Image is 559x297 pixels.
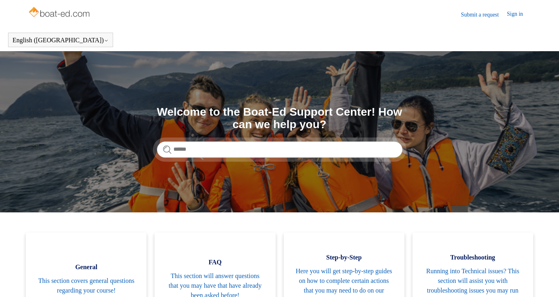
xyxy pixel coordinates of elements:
[461,10,507,19] a: Submit a request
[38,262,134,272] span: General
[157,141,402,158] input: Search
[38,276,134,295] span: This section covers general questions regarding your course!
[296,253,392,262] span: Step-by-Step
[167,258,263,267] span: FAQ
[12,37,109,44] button: English ([GEOGRAPHIC_DATA])
[425,253,521,262] span: Troubleshooting
[157,106,402,131] h1: Welcome to the Boat-Ed Support Center! How can we help you?
[28,5,92,21] img: Boat-Ed Help Center home page
[507,10,531,19] a: Sign in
